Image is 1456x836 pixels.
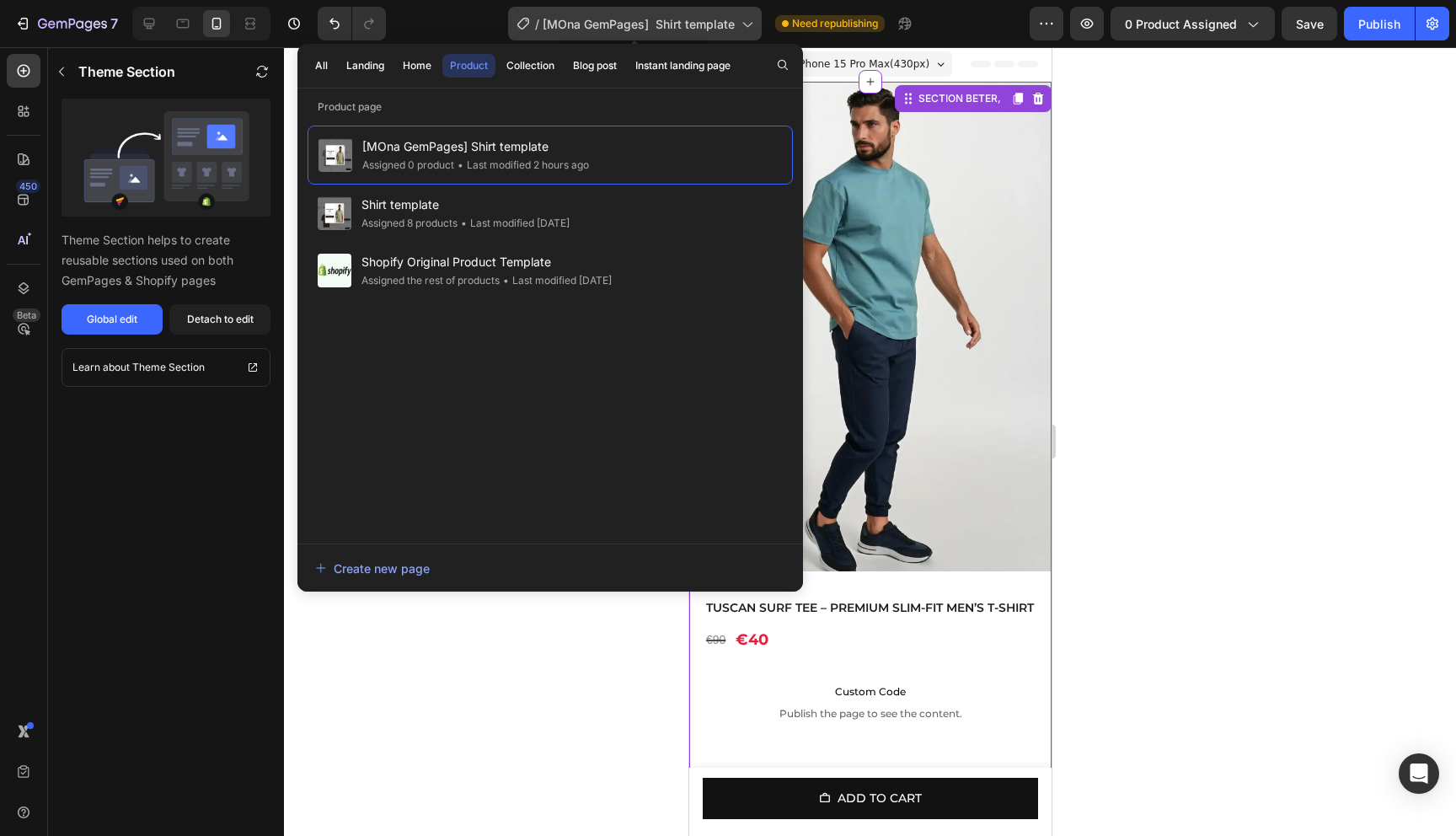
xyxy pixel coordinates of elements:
div: Last modified [DATE] [500,272,612,289]
div: Last modified 2 hours ago [454,157,589,174]
button: Landing [339,54,392,78]
span: • [461,217,467,229]
p: Theme Section helps to create reusable sections used on both GemPages & Shopify pages [62,230,270,291]
span: [MOna GemPages] Shirt template [362,137,589,157]
p: Product page [297,99,803,115]
div: Collection [506,58,554,73]
button: 0 product assigned [1111,7,1275,40]
button: Collection [499,54,562,78]
div: Detach to edit [187,312,254,327]
button: Create new page [314,551,786,585]
div: 450 [16,180,40,193]
p: Theme Section [78,62,175,82]
div: Beta [13,308,40,322]
button: Blog post [565,54,624,78]
div: Instant landing page [635,58,731,73]
p: Theme Section [132,359,205,376]
div: Blog post [573,58,617,73]
span: • [458,158,463,171]
div: Landing [346,58,384,73]
button: Detach to edit [169,304,270,335]
span: Shirt template [361,195,570,215]
div: Assigned the rest of products [361,272,500,289]
div: Last modified [DATE] [458,215,570,232]
button: Home [395,54,439,78]
p: 7 [110,13,118,34]
iframe: Design area [689,47,1052,836]
button: Save [1282,7,1337,40]
div: Undo/Redo [318,7,386,40]
div: Create new page [315,560,430,577]
p: Learn about [72,359,130,376]
div: Open Intercom Messenger [1399,753,1439,794]
div: Publish [1358,15,1400,33]
span: 0 product assigned [1125,15,1237,33]
div: Assigned 0 product [362,157,454,174]
span: / [535,15,539,33]
div: Product [450,58,488,73]
button: Publish [1344,7,1415,40]
div: Global edit [87,312,137,327]
span: • [503,274,509,287]
div: Home [403,58,431,73]
button: Instant landing page [628,54,738,78]
div: Assigned 8 products [361,215,458,232]
button: Product [442,54,495,78]
span: Save [1296,17,1324,31]
span: [MOna GemPages] Shirt template [543,15,735,33]
span: Shopify Original Product Template [361,252,612,272]
span: Need republishing [792,16,878,31]
button: 7 [7,7,126,40]
a: Learn about Theme Section [62,348,270,387]
button: Global edit [62,304,163,335]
